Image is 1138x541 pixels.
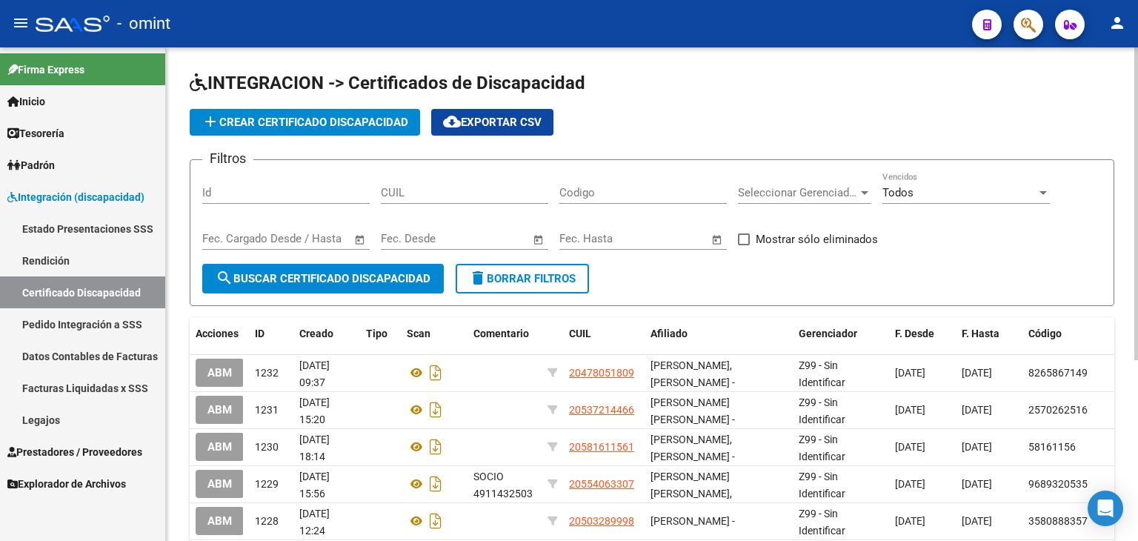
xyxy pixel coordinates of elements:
span: 2570262516 [1028,404,1088,416]
span: Exportar CSV [443,116,542,129]
input: Fecha inicio [559,232,619,245]
span: 20581611561 [569,441,634,453]
button: Open calendar [530,231,548,248]
datatable-header-cell: Afiliado [645,318,793,350]
span: [PERSON_NAME], [PERSON_NAME] - [650,359,735,388]
span: [DATE] [895,515,925,527]
span: 1228 [255,515,279,527]
button: Open calendar [352,231,369,248]
span: Creado [299,328,333,339]
datatable-header-cell: CUIL [563,318,645,350]
span: Código [1028,328,1062,339]
i: Descargar documento [426,435,445,459]
span: 8265867149 [1028,367,1088,379]
i: Descargar documento [426,398,445,422]
datatable-header-cell: Acciones [190,318,249,350]
input: Fecha inicio [381,232,441,245]
span: ABM [207,441,232,454]
span: ABM [207,367,232,380]
span: Mostrar sólo eliminados [756,230,878,248]
button: ABM [196,359,244,386]
span: Seleccionar Gerenciador [738,186,858,199]
span: - omint [117,7,170,40]
span: [PERSON_NAME] [PERSON_NAME] - [650,396,735,425]
span: Afiliado [650,328,688,339]
i: Descargar documento [426,509,445,533]
span: Z99 - Sin Identificar [799,434,845,462]
input: Fecha fin [276,232,347,245]
span: [PERSON_NAME] - [650,515,735,527]
span: Integración (discapacidad) [7,189,144,205]
span: [DATE] 09:37 [299,359,330,388]
span: 3580888357 [1028,515,1088,527]
span: Todos [882,186,914,199]
h3: Filtros [202,148,253,169]
span: F. Desde [895,328,934,339]
i: Descargar documento [426,361,445,385]
span: INTEGRACION -> Certificados de Discapacidad [190,73,585,93]
i: Descargar documento [426,472,445,496]
mat-icon: search [216,269,233,287]
span: Z99 - Sin Identificar [799,396,845,425]
span: Tipo [366,328,387,339]
span: Firma Express [7,62,84,78]
span: Scan [407,328,430,339]
span: [DATE] [962,404,992,416]
span: 1230 [255,441,279,453]
span: [DATE] [895,441,925,453]
datatable-header-cell: Scan [401,318,467,350]
button: ABM [196,396,244,423]
input: Fecha fin [454,232,526,245]
mat-icon: add [202,113,219,130]
span: ABM [207,404,232,417]
span: 1229 [255,478,279,490]
datatable-header-cell: ID [249,318,293,350]
span: [DATE] [895,404,925,416]
span: ID [255,328,264,339]
span: [DATE] 18:14 [299,434,330,462]
span: F. Hasta [962,328,999,339]
mat-icon: person [1108,14,1126,32]
span: 20537214466 [569,404,634,416]
span: 9689320535 [1028,478,1088,490]
span: Z99 - Sin Identificar [799,471,845,499]
span: Prestadores / Proveedores [7,444,142,460]
div: Open Intercom Messenger [1088,491,1123,526]
span: Z99 - Sin Identificar [799,359,845,388]
button: ABM [196,433,244,460]
input: Fecha inicio [202,232,262,245]
span: [DATE] [962,441,992,453]
span: ABM [207,478,232,491]
datatable-header-cell: Comentario [467,318,542,350]
span: [DATE] 15:56 [299,471,330,499]
datatable-header-cell: F. Hasta [956,318,1022,350]
span: [DATE] 12:24 [299,508,330,537]
span: Gerenciador [799,328,857,339]
datatable-header-cell: Tipo [360,318,401,350]
span: [PERSON_NAME] [PERSON_NAME], [PERSON_NAME] - [650,471,735,517]
span: 20478051809 [569,367,634,379]
span: 1232 [255,367,279,379]
span: Explorador de Archivos [7,476,126,492]
span: Buscar Certificado Discapacidad [216,272,430,285]
span: 20503289998 [569,515,634,527]
span: Crear Certificado Discapacidad [202,116,408,129]
span: CUIL [569,328,591,339]
button: Open calendar [709,231,726,248]
span: Inicio [7,93,45,110]
span: Z99 - Sin Identificar [799,508,845,537]
mat-icon: menu [12,14,30,32]
span: Borrar Filtros [469,272,576,285]
button: Buscar Certificado Discapacidad [202,264,444,293]
span: [DATE] [895,367,925,379]
span: ABM [207,515,232,528]
mat-icon: delete [469,269,487,287]
button: Crear Certificado Discapacidad [190,109,420,136]
span: 58161156 [1028,441,1076,453]
datatable-header-cell: F. Desde [889,318,956,350]
span: Padrón [7,157,55,173]
span: Tesorería [7,125,64,142]
span: [DATE] [962,478,992,490]
datatable-header-cell: Creado [293,318,360,350]
button: ABM [196,507,244,534]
